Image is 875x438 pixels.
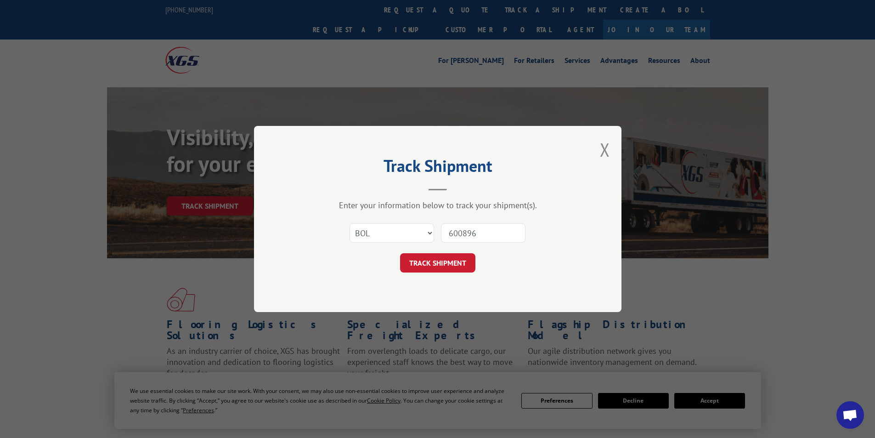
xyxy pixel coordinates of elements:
[400,253,475,273] button: TRACK SHIPMENT
[600,137,610,162] button: Close modal
[300,200,576,210] div: Enter your information below to track your shipment(s).
[300,159,576,177] h2: Track Shipment
[441,223,525,243] input: Number(s)
[836,401,864,429] div: Open chat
